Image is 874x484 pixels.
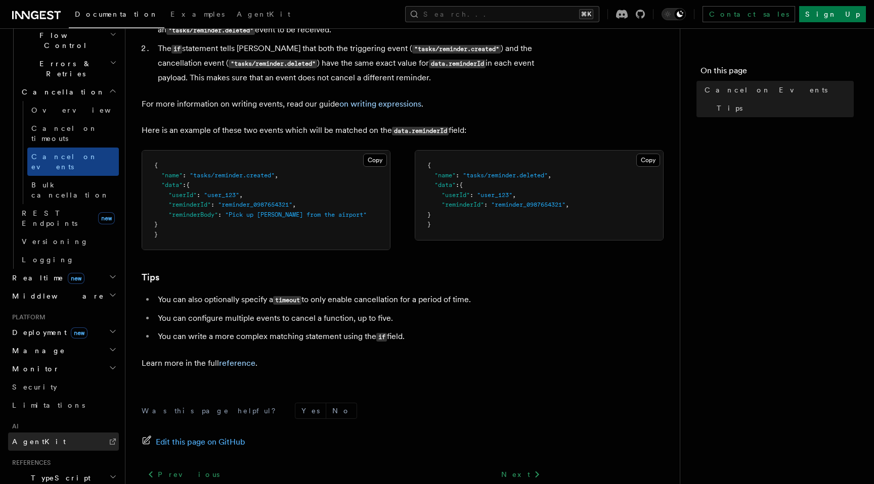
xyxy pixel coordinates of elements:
button: Yes [295,403,326,418]
span: "reminderId" [168,201,211,208]
span: Manage [8,346,65,356]
li: The statement tells [PERSON_NAME] that both the triggering event ( ) and the cancellation event (... [155,41,546,85]
code: data.reminderId [429,60,486,68]
span: Security [12,383,57,391]
span: Versioning [22,237,89,246]
span: "data" [434,181,456,188]
span: { [459,181,463,188]
span: "userId" [442,191,470,199]
span: new [68,273,84,284]
span: , [548,172,551,179]
button: Middleware [8,287,119,305]
span: References [8,459,51,467]
button: Manage [8,342,119,360]
div: Cancellation [18,101,119,204]
span: : [484,201,488,208]
span: Cancel on timeouts [31,124,98,142]
button: Search...⌘K [405,6,599,22]
span: , [512,191,516,199]
a: Cancel on Events [701,81,854,99]
span: , [275,172,278,179]
button: Copy [636,154,660,167]
span: Tips [717,103,742,113]
code: "tasks/reminder.deleted" [166,26,255,35]
span: Flow Control [18,30,110,51]
span: Cancel on events [31,153,98,171]
button: Errors & Retries [18,55,119,83]
span: Documentation [75,10,158,18]
a: Limitations [8,396,119,414]
span: Examples [170,10,225,18]
a: Cancel on timeouts [27,119,119,148]
button: Cancellation [18,83,119,101]
a: Versioning [18,232,119,251]
span: "name" [161,172,183,179]
code: timeout [273,296,301,305]
a: Overview [27,101,119,119]
code: data.reminderId [392,127,449,135]
a: Next [495,465,546,483]
span: } [154,221,158,228]
li: You can write a more complex matching statement using the field. [155,329,546,344]
button: Flow Control [18,26,119,55]
span: Middleware [8,291,104,301]
span: : [197,191,200,199]
span: "user_123" [477,191,512,199]
a: Examples [164,3,231,27]
span: Bulk cancellation [31,181,109,199]
span: "tasks/reminder.created" [190,172,275,179]
a: REST Endpointsnew [18,204,119,232]
span: AgentKit [12,438,66,446]
span: Monitor [8,364,60,374]
a: reference [219,358,255,368]
span: : [456,181,459,188]
a: Tips [713,99,854,117]
span: Realtime [8,273,84,283]
a: Documentation [69,3,164,28]
a: Cancel on events [27,148,119,176]
a: on writing expressions [339,99,421,109]
a: Security [8,378,119,396]
span: Errors & Retries [18,59,110,79]
span: { [427,162,431,169]
li: You can also optionally specify a to only enable cancellation for a period of time. [155,293,546,307]
span: : [183,172,186,179]
a: Previous [142,465,225,483]
span: "reminder_0987654321" [218,201,292,208]
span: new [98,212,115,224]
span: Platform [8,313,46,321]
span: "data" [161,181,183,188]
span: { [186,181,190,188]
span: } [154,231,158,238]
a: Edit this page on GitHub [142,435,245,449]
h4: On this page [701,65,854,81]
span: : [456,172,459,179]
span: Cancel on Events [705,85,827,95]
button: Realtimenew [8,269,119,287]
span: AgentKit [237,10,290,18]
button: No [326,403,357,418]
button: Toggle dark mode [662,8,686,20]
span: "userId" [168,191,197,199]
code: if [171,45,182,54]
span: Logging [22,256,74,264]
code: "tasks/reminder.deleted" [229,60,317,68]
span: AI [8,422,19,430]
span: "reminderId" [442,201,484,208]
a: Sign Up [799,6,866,22]
code: "tasks/reminder.created" [412,45,501,54]
li: You can configure multiple events to cancel a function, up to five. [155,311,546,325]
span: "name" [434,172,456,179]
span: : [183,181,186,188]
span: : [218,211,222,218]
span: Edit this page on GitHub [156,435,245,449]
span: , [565,201,569,208]
p: Was this page helpful? [142,406,283,416]
span: } [427,221,431,228]
span: , [292,201,296,208]
code: if [376,333,387,342]
kbd: ⌘K [579,9,593,19]
a: AgentKit [8,432,119,451]
span: : [211,201,214,208]
span: , [239,191,243,199]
